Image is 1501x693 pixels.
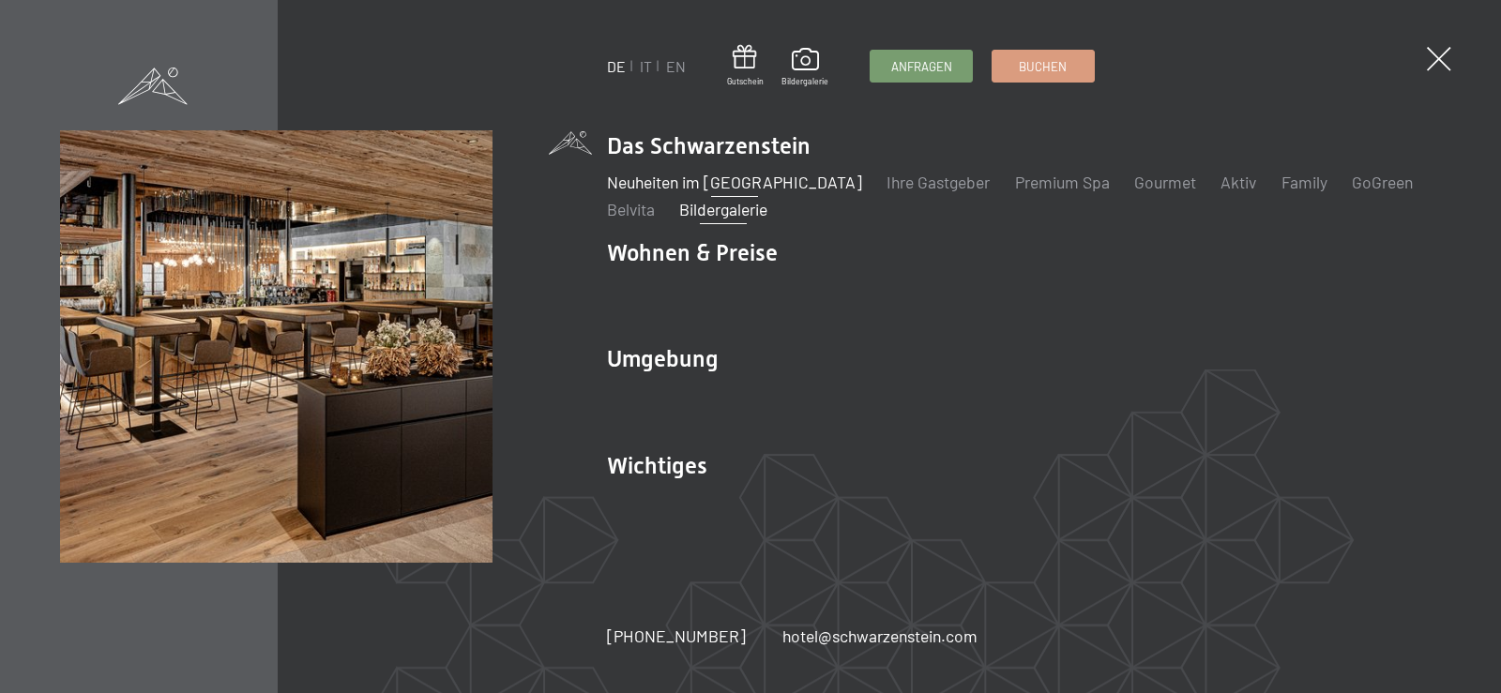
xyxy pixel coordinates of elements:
[607,199,655,219] a: Belvita
[640,57,652,75] a: IT
[887,172,990,192] a: Ihre Gastgeber
[1352,172,1413,192] a: GoGreen
[1015,172,1110,192] a: Premium Spa
[1134,172,1196,192] a: Gourmet
[727,45,764,87] a: Gutschein
[607,625,746,648] a: [PHONE_NUMBER]
[607,57,626,75] a: DE
[1281,172,1327,192] a: Family
[607,172,862,192] a: Neuheiten im [GEOGRAPHIC_DATA]
[727,76,764,87] span: Gutschein
[679,199,767,219] a: Bildergalerie
[1019,58,1067,75] span: Buchen
[781,48,828,87] a: Bildergalerie
[607,625,746,646] span: [PHONE_NUMBER]
[781,76,828,87] span: Bildergalerie
[871,51,972,82] a: Anfragen
[666,57,686,75] a: EN
[1221,172,1256,192] a: Aktiv
[782,625,978,648] a: hotel@schwarzenstein.com
[993,51,1094,82] a: Buchen
[891,58,952,75] span: Anfragen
